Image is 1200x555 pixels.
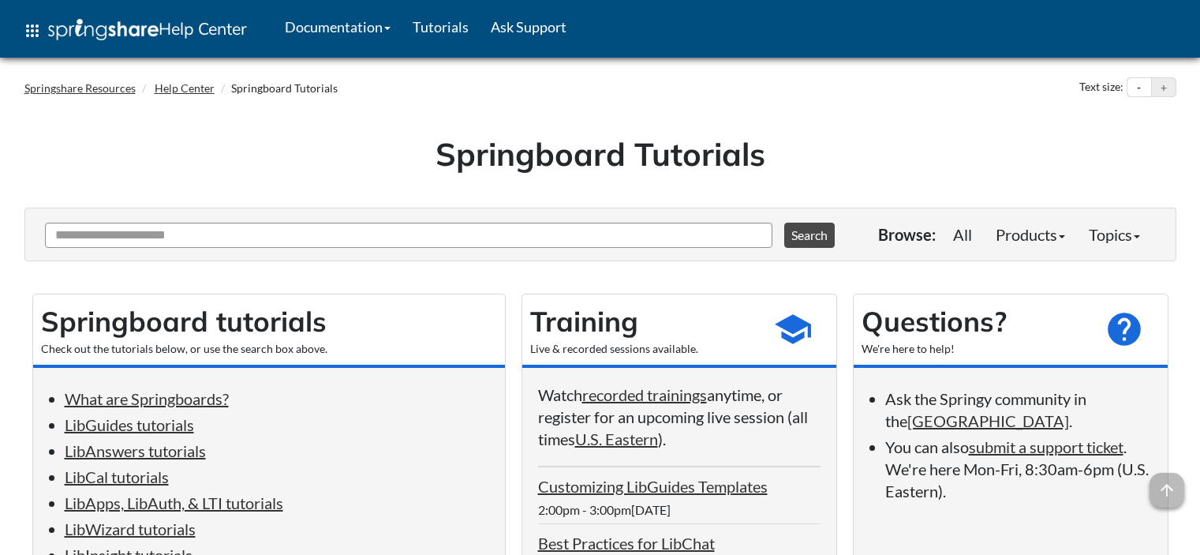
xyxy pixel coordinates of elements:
div: We're here to help! [862,341,1089,357]
li: Ask the Springy community in the . [885,388,1152,432]
h2: Training [530,302,757,341]
a: LibApps, LibAuth, & LTI tutorials [65,493,283,512]
button: Increase text size [1152,78,1176,97]
li: Springboard Tutorials [217,81,338,96]
button: Decrease text size [1127,78,1151,97]
a: All [941,219,984,250]
a: Customizing LibGuides Templates [538,477,768,496]
h2: Springboard tutorials [41,302,497,341]
h1: Springboard Tutorials [36,132,1164,176]
a: Springshare Resources [24,81,136,95]
a: Products [984,219,1077,250]
a: recorded trainings [582,385,707,404]
div: Live & recorded sessions available. [530,341,757,357]
h2: Questions? [862,302,1089,341]
span: school [773,309,813,349]
a: What are Springboards? [65,389,229,408]
a: arrow_upward [1150,474,1184,493]
p: Browse: [878,223,936,246]
a: Best Practices for LibChat [538,534,715,553]
a: Help Center [155,81,215,95]
a: submit a support ticket [969,437,1123,456]
li: You can also . We're here Mon-Fri, 8:30am-6pm (U.S. Eastern). [885,436,1152,502]
a: apps Help Center [12,7,258,54]
a: [GEOGRAPHIC_DATA] [907,411,1069,430]
span: help [1105,309,1144,349]
a: Documentation [274,7,402,47]
span: arrow_upward [1150,473,1184,508]
button: Search [784,223,835,248]
span: apps [23,21,42,40]
span: Help Center [159,18,247,39]
a: Tutorials [402,7,480,47]
a: LibAnswers tutorials [65,441,206,460]
p: Watch anytime, or register for an upcoming live session (all times ). [538,384,821,450]
a: LibWizard tutorials [65,519,196,538]
a: U.S. Eastern [575,429,658,448]
a: LibCal tutorials [65,467,169,486]
div: Check out the tutorials below, or use the search box above. [41,341,497,357]
span: 2:00pm - 3:00pm[DATE] [538,502,671,517]
img: Springshare [48,19,159,40]
div: Text size: [1076,77,1127,98]
a: LibGuides tutorials [65,415,194,434]
a: Topics [1077,219,1152,250]
a: Ask Support [480,7,578,47]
